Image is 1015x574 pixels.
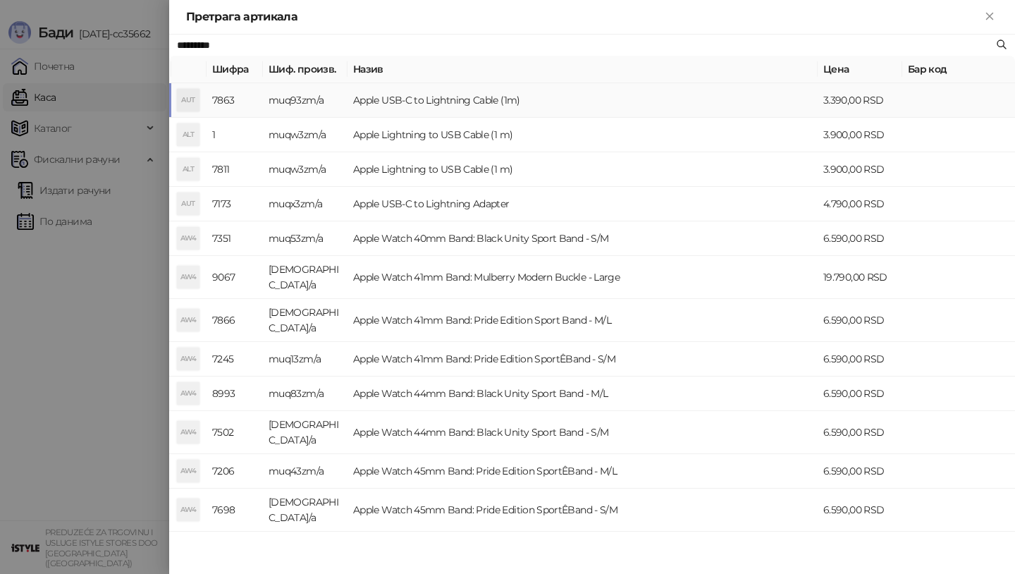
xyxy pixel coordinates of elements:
[347,187,818,221] td: Apple USB-C to Lightning Adapter
[177,123,199,146] div: ALT
[263,411,347,454] td: [DEMOGRAPHIC_DATA]/a
[207,342,263,377] td: 7245
[981,8,998,25] button: Close
[347,489,818,532] td: Apple Watch 45mm Band: Pride Edition SportÊBand - S/M
[207,299,263,342] td: 7866
[207,454,263,489] td: 7206
[818,299,902,342] td: 6.590,00 RSD
[177,421,199,444] div: AW4
[347,56,818,83] th: Назив
[177,382,199,405] div: AW4
[347,152,818,187] td: Apple Lightning to USB Cable (1 m)
[347,342,818,377] td: Apple Watch 41mm Band: Pride Edition SportÊBand - S/M
[263,342,347,377] td: muq13zm/a
[818,454,902,489] td: 6.590,00 RSD
[207,83,263,118] td: 7863
[818,187,902,221] td: 4.790,00 RSD
[207,256,263,299] td: 9067
[263,454,347,489] td: muq43zm/a
[347,221,818,256] td: Apple Watch 40mm Band: Black Unity Sport Band - S/M
[263,83,347,118] td: muq93zm/a
[207,489,263,532] td: 7698
[818,256,902,299] td: 19.790,00 RSD
[177,460,199,482] div: AW4
[263,377,347,411] td: muq83zm/a
[177,348,199,370] div: AW4
[818,152,902,187] td: 3.900,00 RSD
[263,221,347,256] td: muq53zm/a
[207,377,263,411] td: 8993
[902,56,1015,83] th: Бар код
[347,299,818,342] td: Apple Watch 41mm Band: Pride Edition Sport Band - M/L
[263,489,347,532] td: [DEMOGRAPHIC_DATA]/a
[177,89,199,111] div: AUT
[263,56,347,83] th: Шиф. произв.
[818,83,902,118] td: 3.390,00 RSD
[207,56,263,83] th: Шифра
[263,256,347,299] td: [DEMOGRAPHIC_DATA]/a
[177,266,199,288] div: AW4
[177,193,199,215] div: AUT
[263,299,347,342] td: [DEMOGRAPHIC_DATA]/a
[186,8,981,25] div: Претрага артикала
[818,377,902,411] td: 6.590,00 RSD
[177,227,199,250] div: AW4
[207,187,263,221] td: 7173
[263,152,347,187] td: muqw3zm/a
[177,158,199,181] div: ALT
[818,411,902,454] td: 6.590,00 RSD
[347,411,818,454] td: Apple Watch 44mm Band: Black Unity Sport Band - S/M
[347,118,818,152] td: Apple Lightning to USB Cable (1 m)
[207,221,263,256] td: 7351
[263,187,347,221] td: muqx3zm/a
[207,152,263,187] td: 7811
[818,342,902,377] td: 6.590,00 RSD
[818,489,902,532] td: 6.590,00 RSD
[347,83,818,118] td: Apple USB-C to Lightning Cable (1m)
[207,118,263,152] td: 1
[207,411,263,454] td: 7502
[818,118,902,152] td: 3.900,00 RSD
[263,118,347,152] td: muqw3zm/a
[177,309,199,331] div: AW4
[347,256,818,299] td: Apple Watch 41mm Band: Mulberry Modern Buckle - Large
[347,454,818,489] td: Apple Watch 45mm Band: Pride Edition SportÊBand - M/L
[177,499,199,521] div: AW4
[818,56,902,83] th: Цена
[818,221,902,256] td: 6.590,00 RSD
[347,377,818,411] td: Apple Watch 44mm Band: Black Unity Sport Band - M/L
